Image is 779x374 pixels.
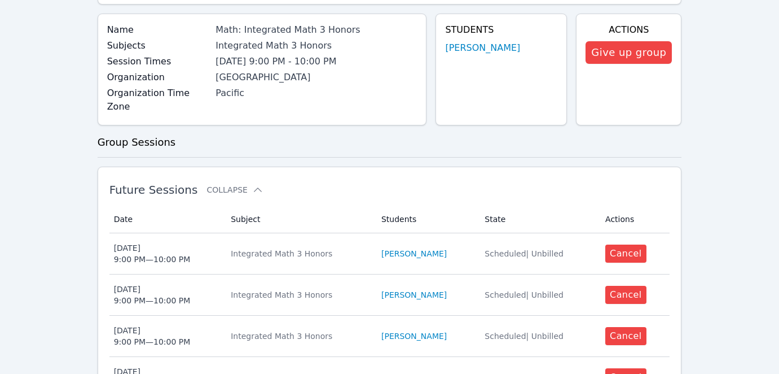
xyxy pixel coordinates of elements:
div: Pacific [215,86,417,100]
a: [PERSON_NAME] [381,330,447,342]
tr: [DATE]9:00 PM—10:00 PMIntegrated Math 3 Honors[PERSON_NAME]Scheduled| UnbilledCancel [109,275,670,316]
h4: Actions [586,23,672,37]
li: [DATE] 9:00 PM - 10:00 PM [215,55,417,68]
label: Session Times [107,55,209,68]
div: [DATE] 9:00 PM — 10:00 PM [114,325,191,347]
div: Integrated Math 3 Honors [231,289,368,301]
label: Name [107,23,209,37]
th: Subject [224,206,375,233]
span: Scheduled | Unbilled [485,249,564,258]
span: Scheduled | Unbilled [485,332,564,341]
div: [GEOGRAPHIC_DATA] [215,71,417,84]
th: State [478,206,598,233]
button: Collapse [206,184,263,195]
button: Give up group [586,41,672,64]
div: Integrated Math 3 Honors [231,330,368,342]
th: Actions [598,206,670,233]
span: Future Sessions [109,183,198,197]
tr: [DATE]9:00 PM—10:00 PMIntegrated Math 3 Honors[PERSON_NAME]Scheduled| UnbilledCancel [109,316,670,357]
span: Scheduled | Unbilled [485,290,564,299]
h3: Group Sessions [98,134,682,150]
a: [PERSON_NAME] [445,41,520,55]
button: Cancel [605,286,646,304]
div: Math: Integrated Math 3 Honors [215,23,417,37]
div: Integrated Math 3 Honors [231,248,368,259]
th: Students [375,206,478,233]
div: [DATE] 9:00 PM — 10:00 PM [114,284,191,306]
div: Integrated Math 3 Honors [215,39,417,53]
label: Subjects [107,39,209,53]
div: [DATE] 9:00 PM — 10:00 PM [114,242,191,265]
button: Cancel [605,245,646,263]
th: Date [109,206,225,233]
h4: Students [445,23,557,37]
label: Organization Time Zone [107,86,209,114]
tr: [DATE]9:00 PM—10:00 PMIntegrated Math 3 Honors[PERSON_NAME]Scheduled| UnbilledCancel [109,233,670,275]
a: [PERSON_NAME] [381,248,447,259]
label: Organization [107,71,209,84]
button: Cancel [605,327,646,345]
a: [PERSON_NAME] [381,289,447,301]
